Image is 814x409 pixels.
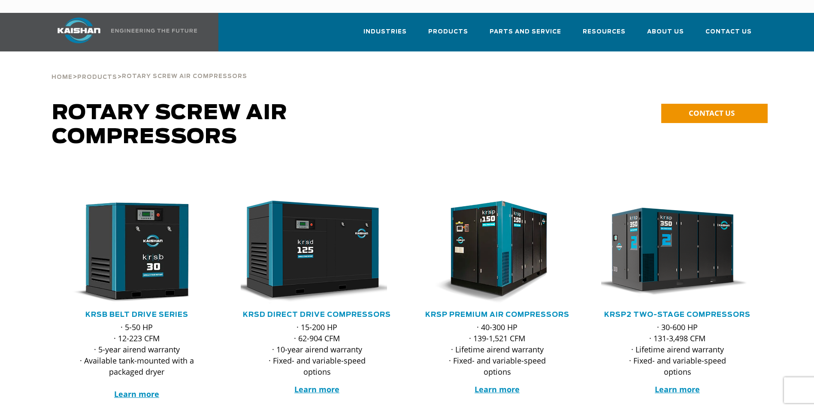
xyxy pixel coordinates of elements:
span: Rotary Screw Air Compressors [52,103,287,147]
a: Learn more [655,384,700,394]
a: About Us [647,21,684,50]
p: · 15-200 HP · 62-904 CFM · 10-year airend warranty · Fixed- and variable-speed options [258,322,376,377]
div: krsb30 [61,201,213,304]
a: KRSP2 Two-Stage Compressors [604,311,750,318]
p: · 40-300 HP · 139-1,521 CFM · Lifetime airend warranty · Fixed- and variable-speed options [438,322,557,377]
div: krsp150 [421,201,574,304]
a: KRSP Premium Air Compressors [425,311,569,318]
div: krsp350 [601,201,754,304]
a: Resources [583,21,626,50]
a: KRSB Belt Drive Series [85,311,188,318]
span: Products [77,75,117,80]
img: krsb30 [54,201,207,304]
a: Contact Us [705,21,752,50]
span: Rotary Screw Air Compressors [122,74,247,79]
img: Engineering the future [111,29,197,33]
a: Parts and Service [490,21,561,50]
a: Industries [363,21,407,50]
span: CONTACT US [689,108,735,118]
a: Learn more [475,384,520,394]
p: · 5-50 HP · 12-223 CFM · 5-year airend warranty · Available tank-mounted with a packaged dryer [78,322,196,400]
a: Products [428,21,468,50]
span: Products [428,27,468,37]
a: Learn more [294,384,339,394]
a: Home [51,73,73,81]
span: Parts and Service [490,27,561,37]
img: kaishan logo [47,18,111,43]
a: Learn more [114,389,159,399]
a: KRSD Direct Drive Compressors [243,311,391,318]
a: Products [77,73,117,81]
div: > > [51,51,247,84]
span: Home [51,75,73,80]
a: Kaishan USA [47,13,199,51]
span: About Us [647,27,684,37]
span: Contact Us [705,27,752,37]
p: · 30-600 HP · 131-3,498 CFM · Lifetime airend warranty · Fixed- and variable-speed options [618,322,737,377]
img: krsp350 [595,201,747,304]
span: Industries [363,27,407,37]
a: CONTACT US [661,104,768,123]
img: krsd125 [234,201,387,304]
div: krsd125 [241,201,393,304]
span: Resources [583,27,626,37]
img: krsp150 [415,201,567,304]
